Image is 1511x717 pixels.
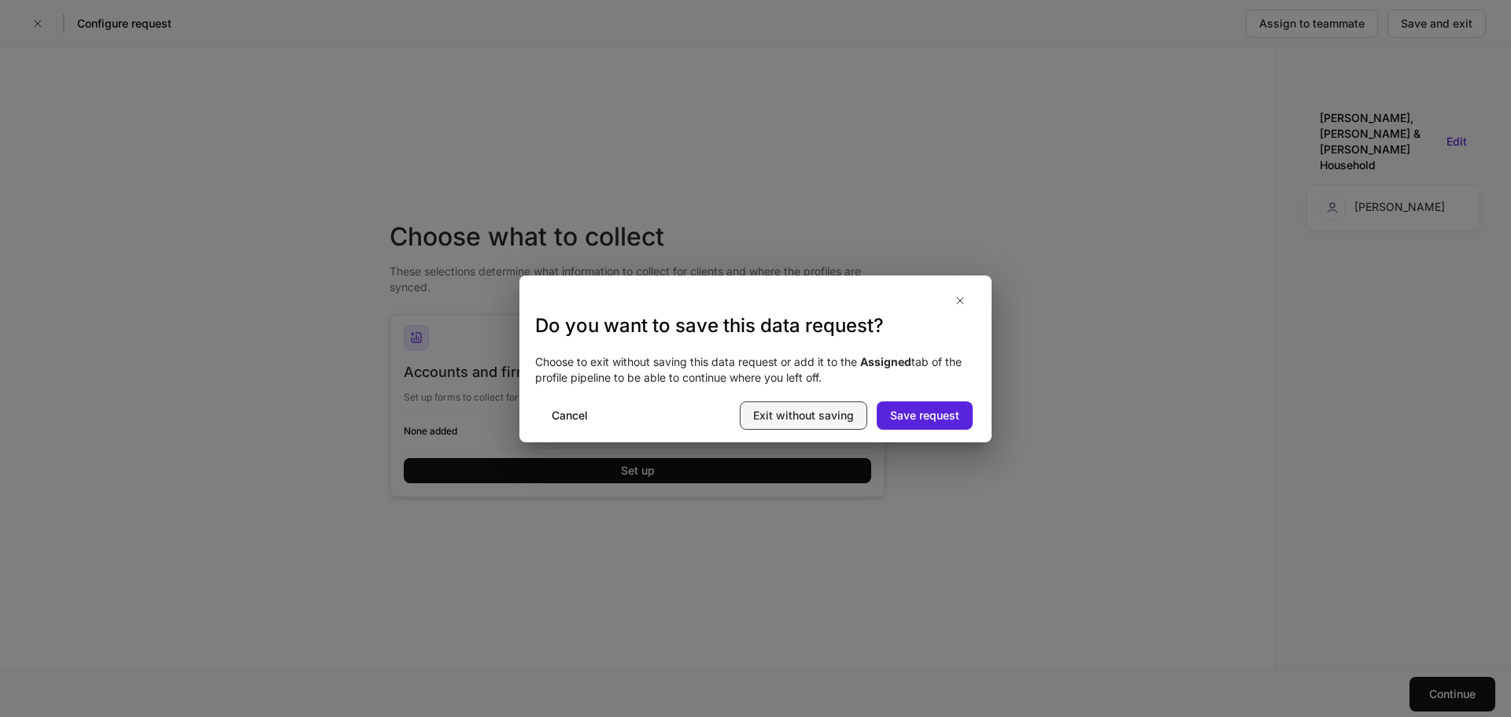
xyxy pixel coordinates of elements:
div: Save request [890,408,959,423]
div: Cancel [552,408,588,423]
strong: Assigned [860,355,911,368]
h3: Do you want to save this data request? [535,313,976,338]
div: Exit without saving [753,408,854,423]
button: Save request [877,401,973,430]
div: Choose to exit without saving this data request or add it to the tab of the profile pipeline to b... [519,338,992,401]
button: Exit without saving [740,401,867,430]
button: Cancel [538,401,601,430]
